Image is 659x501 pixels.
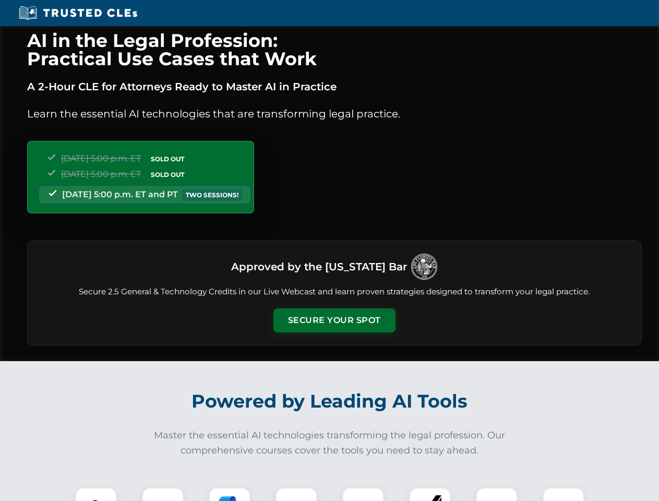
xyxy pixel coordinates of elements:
img: Trusted CLEs [16,5,140,21]
h2: Powered by Leading AI Tools [41,383,619,420]
span: SOLD OUT [147,153,188,164]
p: A 2-Hour CLE for Attorneys Ready to Master AI in Practice [27,78,642,95]
img: Logo [411,254,437,280]
p: Master the essential AI technologies transforming the legal profession. Our comprehensive courses... [147,428,512,458]
p: Learn the essential AI technologies that are transforming legal practice. [27,105,642,122]
h1: AI in the Legal Profession: Practical Use Cases that Work [27,31,642,68]
span: [DATE] 5:00 p.m. ET [61,153,141,163]
p: Secure 2.5 General & Technology Credits in our Live Webcast and learn proven strategies designed ... [40,286,629,298]
span: [DATE] 5:00 p.m. ET [61,169,141,179]
h3: Approved by the [US_STATE] Bar [231,257,407,276]
button: Secure Your Spot [273,308,396,332]
span: SOLD OUT [147,169,188,180]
